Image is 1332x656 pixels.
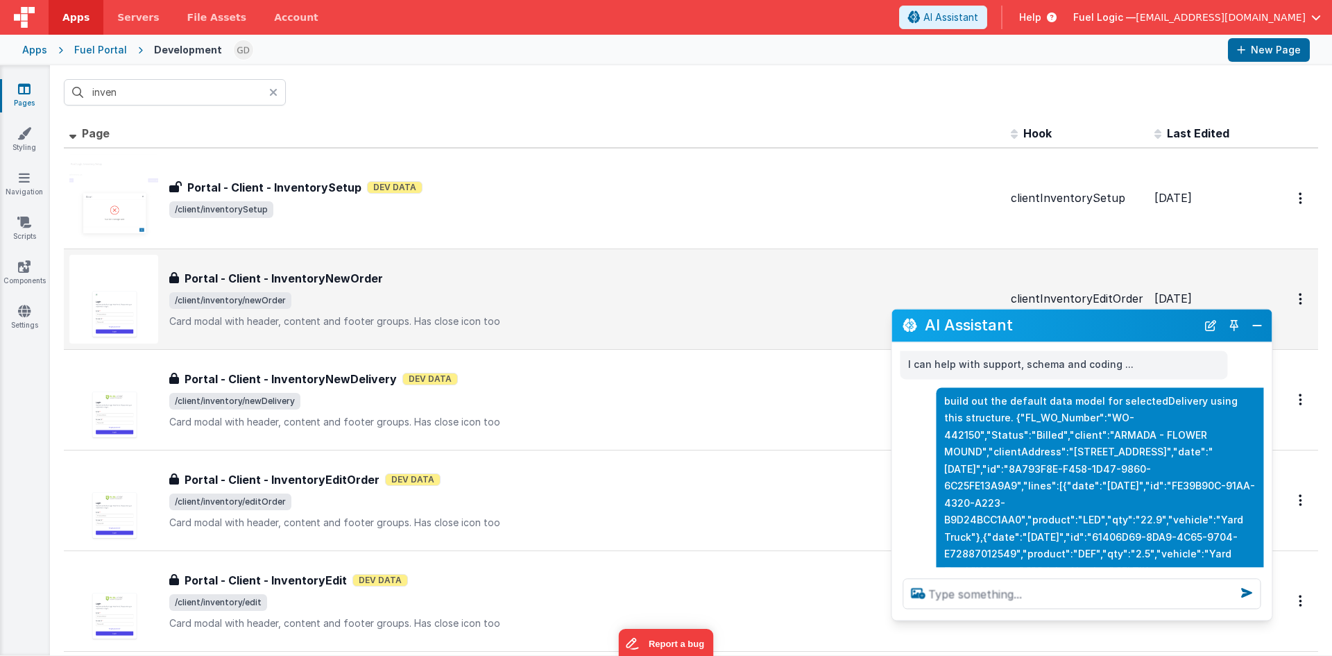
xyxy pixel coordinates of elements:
p: Card modal with header, content and footer groups. Has close icon too [169,516,1000,530]
span: [EMAIL_ADDRESS][DOMAIN_NAME] [1136,10,1306,24]
button: Options [1290,587,1313,615]
span: Servers [117,10,159,24]
span: Help [1019,10,1041,24]
h3: Portal - Client - InventoryNewOrder [185,270,383,287]
input: Search pages, id's ... [64,79,286,106]
button: New Chat [1201,316,1220,335]
span: Apps [62,10,89,24]
button: Toggle Pin [1224,316,1244,335]
span: /client/inventory/newDelivery [169,393,300,410]
span: Dev Data [402,373,458,385]
span: /client/inventory/newOrder [169,292,291,309]
p: Card modal with header, content and footer groups. Has close icon too [169,314,1000,328]
p: I can help with support, schema and coding ... [908,356,1219,373]
span: Dev Data [352,574,408,587]
p: Card modal with header, content and footer groups. Has close icon too [169,616,1000,630]
button: Options [1290,285,1313,313]
h2: AI Assistant [925,317,1197,334]
h3: Portal - Client - InventoryEdit [185,572,347,589]
div: Fuel Portal [74,43,127,57]
span: /client/inventorySetup [169,201,273,218]
img: 3dd21bde18fb3f511954fc4b22afbf3f [234,40,253,60]
button: Options [1290,385,1313,414]
span: Last Edited [1167,126,1229,140]
span: /client/inventory/edit [169,594,267,611]
span: File Assets [187,10,247,24]
span: AI Assistant [923,10,978,24]
button: Options [1290,184,1313,212]
button: New Page [1228,38,1310,62]
button: Close [1248,316,1266,335]
span: Hook [1023,126,1052,140]
button: Fuel Logic — [EMAIL_ADDRESS][DOMAIN_NAME] [1073,10,1321,24]
div: clientInventoryEditOrder [1011,291,1143,307]
p: build out the default data model for selectedDelivery using this structure. {"FL_WO_Number":"WO-4... [944,393,1255,597]
span: [DATE] [1154,292,1192,305]
h3: Portal - Client - InventorySetup [187,179,361,196]
button: AI Assistant [899,6,987,29]
h3: Portal - Client - InventoryEditOrder [185,471,379,488]
span: Page [82,126,110,140]
span: Dev Data [367,181,422,194]
span: Fuel Logic — [1073,10,1136,24]
button: Options [1290,486,1313,514]
div: Development [154,43,222,57]
span: Dev Data [385,473,441,486]
h3: Portal - Client - InventoryNewDelivery [185,371,397,387]
p: Card modal with header, content and footer groups. Has close icon too [169,415,1000,429]
span: /client/inventory/editOrder [169,494,291,510]
span: [DATE] [1154,191,1192,205]
div: Apps [22,43,47,57]
div: clientInventorySetup [1011,190,1143,206]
